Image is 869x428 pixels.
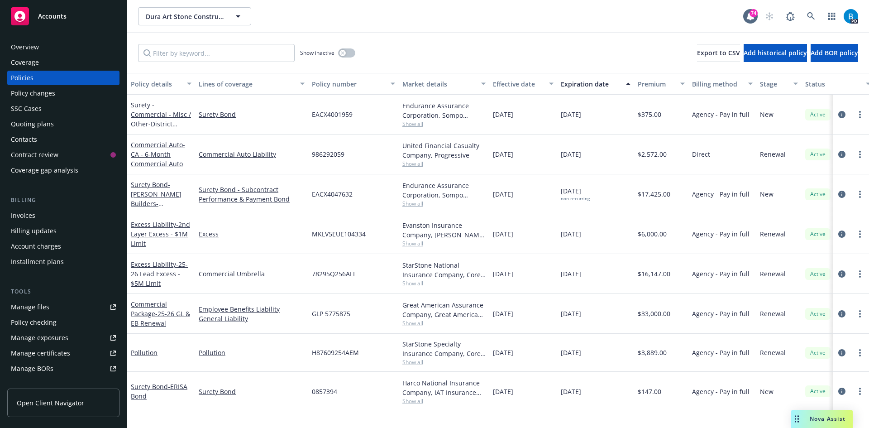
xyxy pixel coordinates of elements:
[7,40,119,54] a: Overview
[855,347,865,358] a: more
[561,196,590,202] div: non-recurring
[760,110,774,119] span: New
[131,180,181,236] a: Surety Bond
[809,111,827,119] span: Active
[493,149,513,159] span: [DATE]
[809,190,827,198] span: Active
[688,73,756,95] button: Billing method
[11,163,78,178] div: Coverage gap analysis
[836,109,847,120] a: circleInformation
[402,358,486,366] span: Show all
[638,189,670,199] span: $17,425.00
[638,149,667,159] span: $2,572.00
[760,387,774,396] span: New
[402,339,486,358] div: StarStone Specialty Insurance Company, Core Specialty, RT Specialty Insurance Services, LLC (RSG ...
[138,44,295,62] input: Filter by keyword...
[760,149,786,159] span: Renewal
[402,260,486,279] div: StarStone National Insurance Company, Core Specialty, Amwins
[844,9,858,24] img: photo
[760,229,786,239] span: Renewal
[131,309,190,327] span: - 25-26 GL & EB Renewal
[402,300,486,319] div: Great American Assurance Company, Great American Insurance Group, Amwins
[810,415,845,423] span: Nova Assist
[802,7,820,25] a: Search
[855,109,865,120] a: more
[836,269,847,279] a: circleInformation
[493,229,513,239] span: [DATE]
[131,120,177,147] span: - District Council of Iron Workers
[823,7,841,25] a: Switch app
[561,79,621,89] div: Expiration date
[836,308,847,319] a: circleInformation
[638,79,675,89] div: Premium
[131,382,187,400] span: - ERISA Bond
[697,48,740,57] span: Export to CSV
[195,73,308,95] button: Lines of coverage
[7,361,119,376] a: Manage BORs
[199,149,305,159] a: Commercial Auto Liability
[7,287,119,296] div: Tools
[493,110,513,119] span: [DATE]
[11,377,80,391] div: Summary of insurance
[809,230,827,238] span: Active
[7,86,119,101] a: Policy changes
[402,319,486,327] span: Show all
[760,269,786,279] span: Renewal
[760,348,786,357] span: Renewal
[199,387,305,396] a: Surety Bond
[692,189,750,199] span: Agency - Pay in full
[811,44,858,62] button: Add BOR policy
[7,224,119,238] a: Billing updates
[855,269,865,279] a: more
[402,279,486,287] span: Show all
[692,149,710,159] span: Direct
[402,120,486,128] span: Show all
[199,229,305,239] a: Excess
[7,346,119,361] a: Manage certificates
[402,181,486,200] div: Endurance Assurance Corporation, Sompo International
[11,101,42,116] div: SSC Cases
[638,348,667,357] span: $3,889.00
[402,397,486,405] span: Show all
[402,101,486,120] div: Endurance Assurance Corporation, Sompo International
[836,386,847,397] a: circleInformation
[561,309,581,318] span: [DATE]
[11,55,39,70] div: Coverage
[7,377,119,391] a: Summary of insurance
[756,73,802,95] button: Stage
[199,79,295,89] div: Lines of coverage
[809,310,827,318] span: Active
[11,148,58,162] div: Contract review
[131,140,185,168] span: - CA - 6-Month Commercial Auto
[638,309,670,318] span: $33,000.00
[312,348,359,357] span: H87609254AEM
[402,160,486,168] span: Show all
[199,269,305,279] a: Commercial Umbrella
[809,150,827,159] span: Active
[760,7,778,25] a: Start snowing
[11,331,68,345] div: Manage exposures
[300,49,334,57] span: Show inactive
[750,9,758,17] div: 74
[138,7,251,25] button: Dura Art Stone Construction Co. Inc
[312,309,350,318] span: GLP 5775875
[493,348,513,357] span: [DATE]
[744,48,807,57] span: Add historical policy
[7,300,119,314] a: Manage files
[312,229,366,239] span: MKLV5EUE104334
[836,229,847,240] a: circleInformation
[199,314,305,323] a: General Liability
[692,110,750,119] span: Agency - Pay in full
[308,73,399,95] button: Policy number
[7,331,119,345] a: Manage exposures
[7,315,119,330] a: Policy checking
[638,269,670,279] span: $16,147.00
[692,309,750,318] span: Agency - Pay in full
[561,149,581,159] span: [DATE]
[11,86,55,101] div: Policy changes
[760,309,786,318] span: Renewal
[557,73,634,95] button: Expiration date
[561,110,581,119] span: [DATE]
[836,347,847,358] a: circleInformation
[634,73,688,95] button: Premium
